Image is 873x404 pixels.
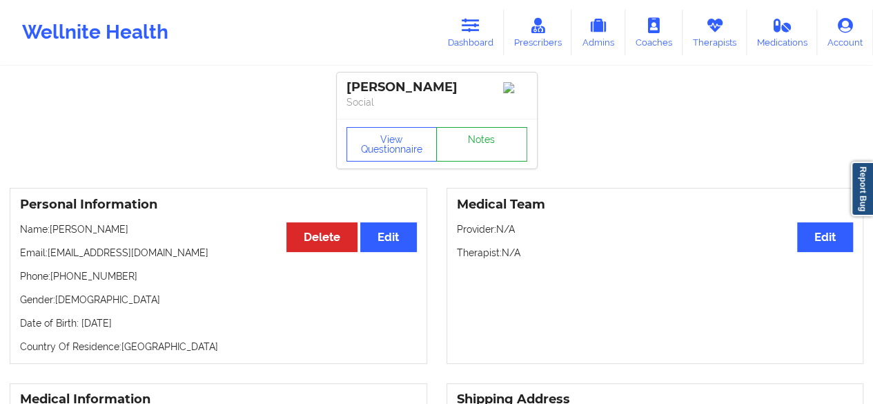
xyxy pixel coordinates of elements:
[346,127,438,162] button: View Questionnaire
[20,316,417,330] p: Date of Birth: [DATE]
[20,197,417,213] h3: Personal Information
[503,82,527,93] img: Image%2Fplaceholer-image.png
[20,340,417,354] p: Country Of Residence: [GEOGRAPHIC_DATA]
[457,246,854,260] p: Therapist: N/A
[20,222,417,236] p: Name: [PERSON_NAME]
[360,222,416,252] button: Edit
[683,10,747,55] a: Therapists
[851,162,873,216] a: Report Bug
[625,10,683,55] a: Coaches
[457,222,854,236] p: Provider: N/A
[20,293,417,307] p: Gender: [DEMOGRAPHIC_DATA]
[504,10,572,55] a: Prescribers
[457,197,854,213] h3: Medical Team
[346,95,527,109] p: Social
[817,10,873,55] a: Account
[797,222,853,252] button: Edit
[436,127,527,162] a: Notes
[20,269,417,283] p: Phone: [PHONE_NUMBER]
[438,10,504,55] a: Dashboard
[20,246,417,260] p: Email: [EMAIL_ADDRESS][DOMAIN_NAME]
[747,10,818,55] a: Medications
[571,10,625,55] a: Admins
[346,79,527,95] div: [PERSON_NAME]
[286,222,357,252] button: Delete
